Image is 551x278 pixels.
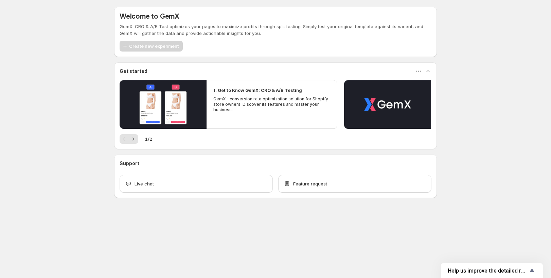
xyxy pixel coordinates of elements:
[213,96,330,113] p: GemX - conversion rate optimization solution for Shopify store owners. Discover its features and ...
[120,134,138,144] nav: Pagination
[344,80,431,129] button: Play video
[145,136,152,142] span: 1 / 2
[120,23,431,37] p: GemX: CRO & A/B Test optimizes your pages to maximize profits through split testing. Simply test ...
[293,180,327,187] span: Feature request
[448,266,536,275] button: Show survey - Help us improve the detailed report for A/B campaigns
[448,267,528,274] span: Help us improve the detailed report for A/B campaigns
[120,12,179,20] h5: Welcome to GemX
[120,160,139,167] h3: Support
[120,68,147,75] h3: Get started
[213,87,302,94] h2: 1. Get to Know GemX: CRO & A/B Testing
[120,80,207,129] button: Play video
[135,180,154,187] span: Live chat
[129,134,138,144] button: Next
